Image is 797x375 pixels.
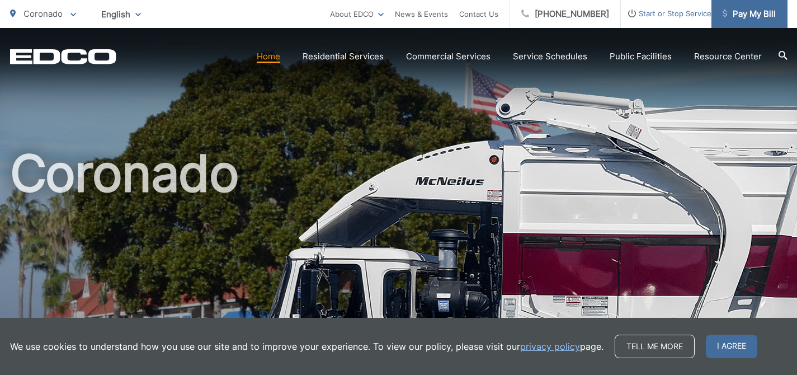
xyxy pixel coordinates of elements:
[520,340,580,353] a: privacy policy
[23,8,63,19] span: Coronado
[10,340,603,353] p: We use cookies to understand how you use our site and to improve your experience. To view our pol...
[513,50,587,63] a: Service Schedules
[706,335,757,358] span: I agree
[93,4,149,24] span: English
[303,50,384,63] a: Residential Services
[395,7,448,21] a: News & Events
[257,50,280,63] a: Home
[615,335,695,358] a: Tell me more
[330,7,384,21] a: About EDCO
[459,7,498,21] a: Contact Us
[406,50,491,63] a: Commercial Services
[723,7,776,21] span: Pay My Bill
[610,50,672,63] a: Public Facilities
[694,50,762,63] a: Resource Center
[10,49,116,64] a: EDCD logo. Return to the homepage.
